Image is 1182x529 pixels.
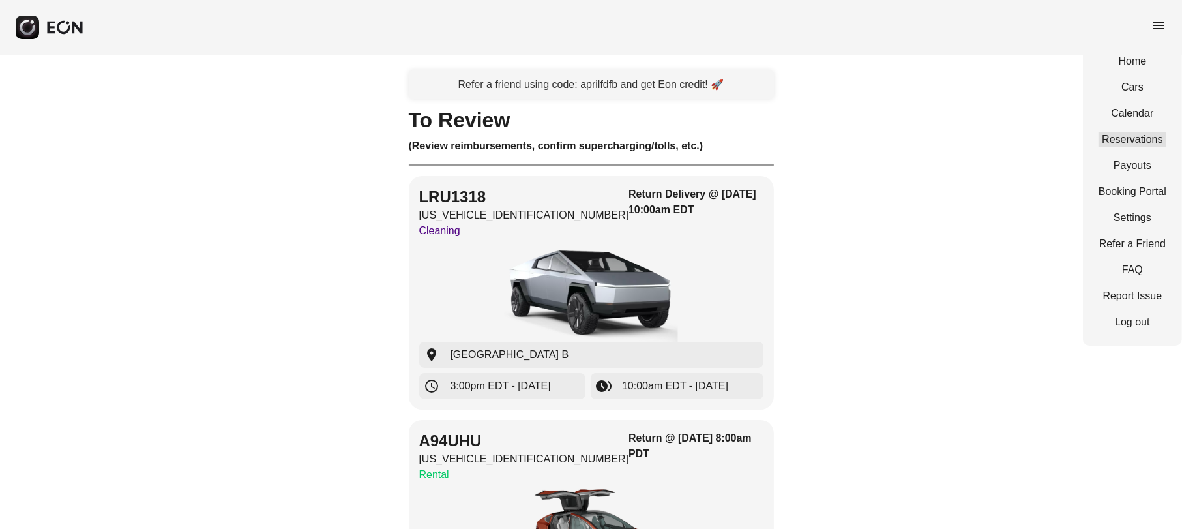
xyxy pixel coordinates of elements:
h2: A94UHU [419,431,629,451]
span: browse_gallery [596,378,612,394]
p: [US_VEHICLE_IDENTIFICATION_NUMBER] [419,451,629,467]
a: Reservations [1099,132,1166,147]
a: FAQ [1099,262,1166,278]
span: [GEOGRAPHIC_DATA] B [451,347,569,363]
a: Booking Portal [1099,184,1166,200]
h2: LRU1318 [419,187,629,207]
p: Rental [419,467,629,483]
a: Calendar [1099,106,1166,121]
a: Refer a Friend [1099,236,1166,252]
span: 3:00pm EDT - [DATE] [451,378,551,394]
a: Log out [1099,314,1166,330]
a: Home [1099,53,1166,69]
button: LRU1318[US_VEHICLE_IDENTIFICATION_NUMBER]CleaningReturn Delivery @ [DATE] 10:00am EDTcar[GEOGRAPH... [409,176,774,410]
h1: To Review [409,112,774,128]
p: [US_VEHICLE_IDENTIFICATION_NUMBER] [419,207,629,223]
h3: (Review reimbursements, confirm supercharging/tolls, etc.) [409,138,774,154]
span: 10:00am EDT - [DATE] [622,378,728,394]
h3: Return @ [DATE] 8:00am PDT [628,431,763,462]
a: Payouts [1099,158,1166,174]
a: Refer a friend using code: aprilfdfb and get Eon credit! 🚀 [409,70,774,99]
a: Report Issue [1099,288,1166,304]
p: Cleaning [419,223,629,239]
a: Settings [1099,210,1166,226]
span: menu [1151,18,1166,33]
a: Cars [1099,80,1166,95]
img: car [501,244,682,342]
h3: Return Delivery @ [DATE] 10:00am EDT [628,187,763,218]
span: schedule [424,378,440,394]
span: location_on [424,347,440,363]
